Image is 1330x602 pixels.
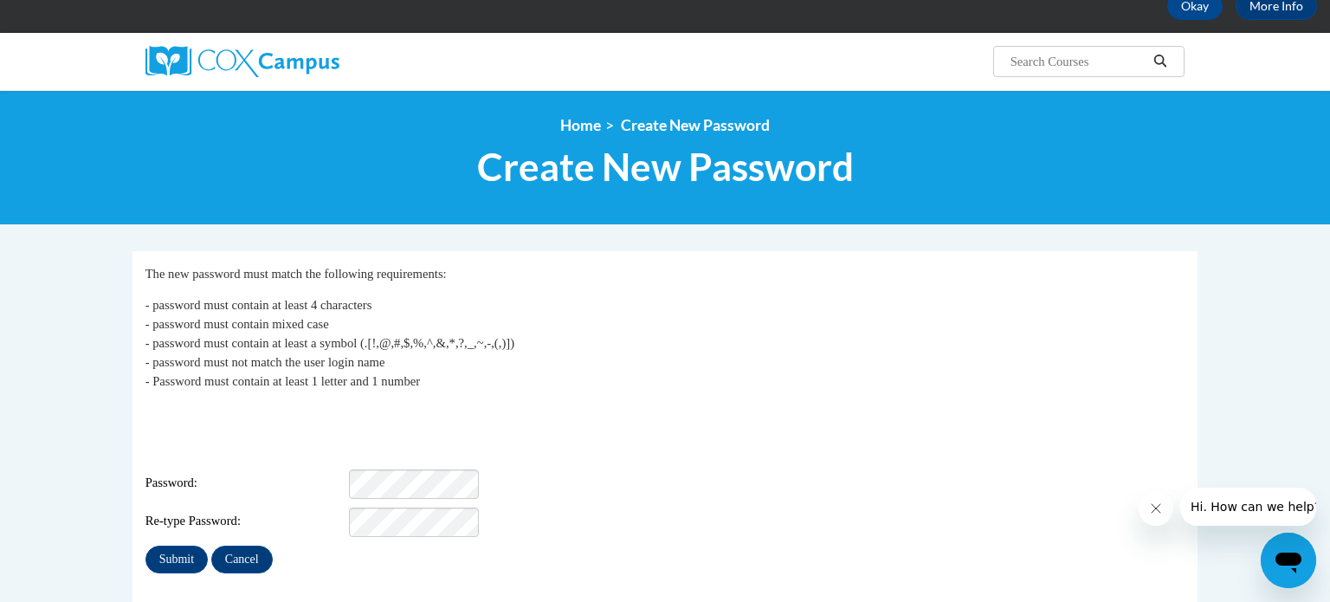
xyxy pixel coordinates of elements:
[1139,491,1173,526] iframe: Close message
[145,298,514,388] span: - password must contain at least 4 characters - password must contain mixed case - password must ...
[621,116,770,134] span: Create New Password
[211,546,273,573] input: Cancel
[145,267,447,281] span: The new password must match the following requirements:
[1147,51,1173,72] button: Search
[145,546,208,573] input: Submit
[1009,51,1147,72] input: Search Courses
[145,513,346,532] span: Re-type Password:
[560,116,601,134] a: Home
[145,46,475,77] a: Cox Campus
[145,475,346,494] span: Password:
[145,46,339,77] img: Cox Campus
[477,144,854,190] span: Create New Password
[10,12,140,26] span: Hi. How can we help?
[1261,533,1316,588] iframe: Button to launch messaging window
[1180,488,1316,526] iframe: Message from company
